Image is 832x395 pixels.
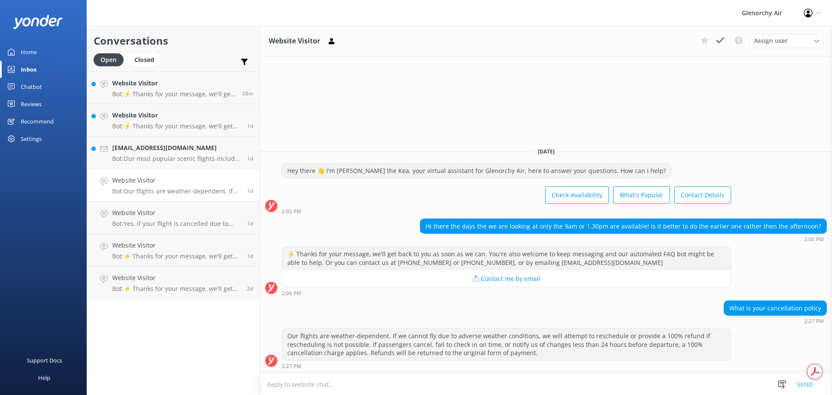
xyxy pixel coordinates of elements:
div: Assign User [750,34,823,48]
a: [EMAIL_ADDRESS][DOMAIN_NAME]Bot:Our most popular scenic flights include: - Milford Sound Fly | Cr... [87,137,260,169]
strong: 2:05 PM [282,209,301,214]
div: Home [21,43,37,61]
button: Check Availability [545,186,609,204]
div: Our flights are weather-dependent. If we cannot fly due to adverse weather conditions, we will at... [282,329,731,360]
div: What is your cancellation policy [724,301,826,316]
strong: 2:06 PM [282,291,301,296]
a: Website VisitorBot:Yes, if your flight is cancelled due to adverse weather conditions and cannot ... [87,202,260,234]
h3: Website Visitor [269,36,320,47]
div: Hi there the days the we are looking at only the 9am or 1.30pm are available! Is it better to do ... [420,219,826,234]
a: Website VisitorBot:⚡ Thanks for your message, we'll get back to you as soon as we can. You're als... [87,267,260,299]
a: Website VisitorBot:⚡ Thanks for your message, we'll get back to you as soon as we can. You're als... [87,72,260,104]
a: Website VisitorBot:Our flights are weather-dependent. If we cannot fly due to adverse weather con... [87,169,260,202]
div: Oct 02 2025 02:27pm (UTC +13:00) Pacific/Auckland [724,318,827,324]
p: Bot: Our most popular scenic flights include: - Milford Sound Fly | Cruise | Fly - Our most popul... [112,155,240,163]
div: Recommend [21,113,54,130]
div: Chatbot [21,78,42,95]
p: Bot: ⚡ Thanks for your message, we'll get back to you as soon as we can. You're also welcome to k... [112,122,240,130]
p: Bot: Our flights are weather-dependent. If we cannot fly due to adverse weather conditions, we wi... [112,187,240,195]
img: yonder-white-logo.png [13,15,63,29]
span: Oct 02 2025 11:20am (UTC +13:00) Pacific/Auckland [247,220,253,227]
span: Oct 04 2025 09:20am (UTC +13:00) Pacific/Auckland [242,90,253,97]
button: What's Popular [613,186,670,204]
div: Reviews [21,95,42,113]
div: Oct 02 2025 02:27pm (UTC +13:00) Pacific/Auckland [282,363,731,369]
span: Oct 03 2025 01:02am (UTC +13:00) Pacific/Auckland [247,155,253,162]
a: Website VisitorBot:⚡ Thanks for your message, we'll get back to you as soon as we can. You're als... [87,104,260,137]
p: Bot: ⚡ Thanks for your message, we'll get back to you as soon as we can. You're also welcome to k... [112,252,240,260]
a: Website VisitorBot:⚡ Thanks for your message, we'll get back to you as soon as we can. You're als... [87,234,260,267]
span: [DATE] [533,148,560,155]
a: Closed [128,55,165,64]
p: Bot: Yes, if your flight is cancelled due to adverse weather conditions and cannot be rescheduled... [112,220,240,228]
h2: Conversations [94,33,253,49]
span: Oct 02 2025 08:07am (UTC +13:00) Pacific/Auckland [247,285,253,292]
div: Oct 02 2025 02:06pm (UTC +13:00) Pacific/Auckland [420,236,827,242]
div: ⚡ Thanks for your message, we'll get back to you as soon as we can. You're also welcome to keep m... [282,247,731,270]
strong: 2:27 PM [804,319,824,324]
div: Hey there 👋 I'm [PERSON_NAME] the Kea, your virtual assistant for Glenorchy Air, here to answer y... [282,163,671,178]
span: Oct 03 2025 05:49am (UTC +13:00) Pacific/Auckland [247,122,253,130]
div: Support Docs [27,352,62,369]
p: Bot: ⚡ Thanks for your message, we'll get back to you as soon as we can. You're also welcome to k... [112,90,236,98]
button: Contact Details [674,186,731,204]
button: 📩 Contact me by email [282,270,731,287]
p: Bot: ⚡ Thanks for your message, we'll get back to you as soon as we can. You're also welcome to k... [112,285,240,293]
span: Assign user [754,36,788,46]
h4: Website Visitor [112,78,236,88]
span: Oct 02 2025 11:10am (UTC +13:00) Pacific/Auckland [247,252,253,260]
div: Settings [21,130,42,147]
span: Oct 02 2025 02:27pm (UTC +13:00) Pacific/Auckland [247,187,253,195]
a: Open [94,55,128,64]
div: Inbox [21,61,37,78]
h4: Website Visitor [112,111,240,120]
div: Open [94,53,123,66]
div: Oct 02 2025 02:05pm (UTC +13:00) Pacific/Auckland [282,208,731,214]
div: Help [38,369,50,386]
strong: 2:06 PM [804,237,824,242]
strong: 2:27 PM [282,364,301,369]
div: Oct 02 2025 02:06pm (UTC +13:00) Pacific/Auckland [282,290,731,296]
h4: Website Visitor [112,241,240,250]
h4: Website Visitor [112,176,240,185]
h4: Website Visitor [112,208,240,218]
h4: Website Visitor [112,273,240,283]
h4: [EMAIL_ADDRESS][DOMAIN_NAME] [112,143,240,153]
div: Closed [128,53,161,66]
